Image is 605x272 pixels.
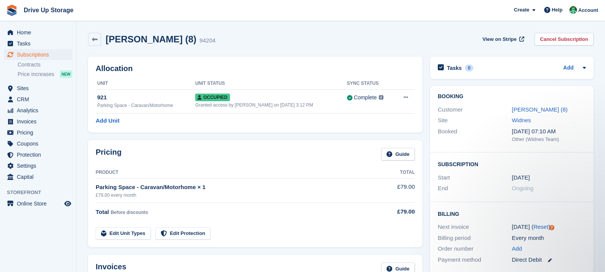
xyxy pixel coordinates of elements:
div: Next invoice [438,223,512,232]
span: Account [578,6,598,14]
a: Cancel Subscription [535,33,594,45]
a: menu [4,94,72,105]
a: Guide [381,148,415,160]
th: Product [96,167,372,179]
div: Granted access by [PERSON_NAME] on [DATE] 3:12 PM [195,102,347,108]
div: Parking Space - Caravan/Motorhome [97,102,195,109]
span: Occupied [195,94,230,101]
div: Order number [438,244,512,253]
div: [DATE] ( ) [512,223,586,232]
span: Sites [17,83,63,94]
h2: Tasks [447,65,462,71]
th: Total [372,167,415,179]
a: Preview store [63,199,72,208]
a: menu [4,83,72,94]
a: menu [4,160,72,171]
img: icon-info-grey-7440780725fd019a000dd9b08b2336e03edf1995a4989e88bcd33f0948082b44.svg [379,95,383,100]
span: Home [17,27,63,38]
span: Settings [17,160,63,171]
span: Create [514,6,529,14]
img: Camille [569,6,577,14]
span: Ongoing [512,185,534,191]
span: Invoices [17,116,63,127]
a: menu [4,198,72,209]
div: [DATE] 07:10 AM [512,127,586,136]
a: Edit Protection [155,227,210,240]
a: Add [563,64,574,73]
div: Payment method [438,256,512,264]
time: 2025-07-17 00:00:00 UTC [512,173,530,182]
span: Capital [17,172,63,182]
a: View on Stripe [479,33,526,45]
h2: Booking [438,94,586,100]
a: menu [4,38,72,49]
th: Sync Status [347,78,394,90]
a: Reset [533,223,548,230]
span: Price increases [18,71,54,78]
span: Before discounts [111,210,148,215]
a: menu [4,27,72,38]
a: menu [4,149,72,160]
a: menu [4,172,72,182]
a: menu [4,116,72,127]
span: Protection [17,149,63,160]
h2: [PERSON_NAME] (8) [106,34,196,44]
a: Contracts [18,61,72,68]
td: £79.00 [372,178,415,202]
span: CRM [17,94,63,105]
span: Pricing [17,127,63,138]
span: Coupons [17,138,63,149]
div: NEW [60,70,72,78]
span: Analytics [17,105,63,116]
div: Billing period [438,234,512,243]
span: Help [552,6,563,14]
span: Storefront [7,189,76,196]
th: Unit Status [195,78,347,90]
a: Drive Up Storage [21,4,77,16]
div: 921 [97,93,195,102]
a: menu [4,138,72,149]
img: stora-icon-8386f47178a22dfd0bd8f6a31ec36ba5ce8667c1dd55bd0f319d3a0aa187defe.svg [6,5,18,16]
div: Every month [512,234,586,243]
div: Tooltip anchor [548,224,555,231]
span: Total [96,209,109,215]
div: £79.00 every month [96,192,372,199]
span: Subscriptions [17,49,63,60]
div: Complete [354,94,377,102]
h2: Pricing [96,148,122,160]
a: Edit Unit Types [96,227,151,240]
div: Booked [438,127,512,143]
div: Site [438,116,512,125]
span: View on Stripe [483,36,517,43]
a: menu [4,49,72,60]
a: [PERSON_NAME] (8) [512,106,568,113]
div: Start [438,173,512,182]
a: Add Unit [96,117,119,125]
div: Other (Widnes Team) [512,136,586,143]
a: Price increases NEW [18,70,72,78]
div: Customer [438,105,512,114]
a: Widnes [512,117,531,123]
div: £79.00 [372,207,415,216]
th: Unit [96,78,195,90]
div: Direct Debit [512,256,586,264]
a: menu [4,127,72,138]
h2: Allocation [96,64,415,73]
a: menu [4,105,72,116]
div: End [438,184,512,193]
h2: Billing [438,210,586,217]
div: 94204 [199,36,215,45]
span: Tasks [17,38,63,49]
a: Add [512,244,522,253]
div: 0 [465,65,474,71]
h2: Subscription [438,160,586,168]
div: Parking Space - Caravan/Motorhome × 1 [96,183,372,192]
span: Online Store [17,198,63,209]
